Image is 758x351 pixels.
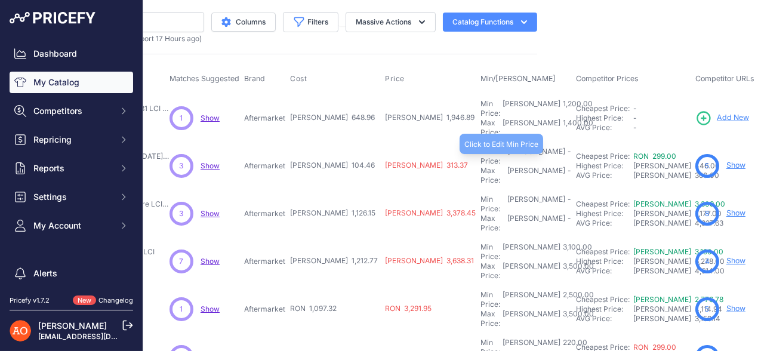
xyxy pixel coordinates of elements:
[10,129,133,150] button: Repricing
[98,296,133,304] a: Changelog
[695,74,754,83] span: Competitor URLs
[633,209,722,218] span: [PERSON_NAME] 7,177.00
[10,215,133,236] button: My Account
[705,256,710,267] span: 4
[726,304,745,313] a: Show
[576,314,633,324] div: AVG Price:
[560,309,594,328] div: 3,500.00
[480,195,505,214] div: Min Price:
[385,74,405,84] span: Price
[633,161,720,170] span: [PERSON_NAME] 446.00
[576,209,633,218] div: Highest Price:
[576,304,633,314] div: Highest Price:
[576,104,630,113] a: Cheapest Price:
[705,304,710,315] span: 5
[480,242,500,261] div: Min Price:
[633,152,676,161] a: RON 299.00
[346,12,436,32] button: Massive Actions
[33,191,112,203] span: Settings
[576,266,633,276] div: AVG Price:
[244,304,285,314] p: Aftermarket
[560,261,594,281] div: 3,500.00
[507,166,565,185] div: [PERSON_NAME]
[576,199,630,208] a: Cheapest Price:
[244,113,285,123] p: Aftermarket
[560,99,593,118] div: 1,200.00
[10,295,50,306] div: Pricefy v1.7.2
[507,147,565,166] div: [PERSON_NAME]
[503,99,560,118] div: [PERSON_NAME]
[290,74,309,84] button: Cost
[201,113,220,122] a: Show
[170,74,239,83] span: Matches Suggested
[507,195,565,214] div: [PERSON_NAME]
[633,171,691,180] div: [PERSON_NAME] 360.00
[633,199,725,208] a: [PERSON_NAME] 3,309.00
[211,13,276,32] button: Columns
[10,186,133,208] button: Settings
[244,74,265,83] span: Brand
[385,304,432,313] span: RON 3,291.95
[576,171,633,180] div: AVG Price:
[576,152,630,161] a: Cheapest Price:
[443,13,537,32] button: Catalog Functions
[560,118,593,137] div: 1,400.00
[503,118,560,137] div: [PERSON_NAME]
[180,256,184,267] span: 7
[10,100,133,122] button: Competitors
[565,214,571,233] div: -
[503,242,560,261] div: [PERSON_NAME]
[38,332,163,341] a: [EMAIL_ADDRESS][DOMAIN_NAME]
[385,256,474,265] span: [PERSON_NAME] 3,638.31
[633,257,725,266] span: [PERSON_NAME] 6,278.00
[10,43,133,64] a: Dashboard
[10,72,133,93] a: My Catalog
[576,161,633,171] div: Highest Price:
[244,161,285,171] p: Aftermarket
[385,113,474,122] span: [PERSON_NAME] 1,946.89
[201,304,220,313] a: Show
[480,309,500,328] div: Max Price:
[385,74,407,84] button: Price
[244,257,285,266] p: Aftermarket
[726,161,745,170] a: Show
[633,266,691,276] div: [PERSON_NAME] 4,614.00
[10,43,133,330] nav: Sidebar
[503,290,560,309] div: [PERSON_NAME]
[385,208,476,217] span: [PERSON_NAME] 3,378.45
[73,295,96,306] span: New
[201,209,220,218] a: Show
[180,161,184,171] span: 3
[565,195,571,214] div: -
[507,214,565,233] div: [PERSON_NAME]
[480,74,556,83] span: Min/[PERSON_NAME]
[480,118,500,137] div: Max Price:
[480,166,505,185] div: Max Price:
[633,314,691,324] div: [PERSON_NAME] 3,159.14
[290,74,307,84] span: Cost
[10,158,133,179] button: Reports
[290,161,375,170] span: [PERSON_NAME] 104.46
[10,12,95,24] img: Pricefy Logo
[201,257,220,266] a: Show
[385,161,468,170] span: [PERSON_NAME] 313.37
[290,113,375,122] span: [PERSON_NAME] 648.96
[38,321,107,331] a: [PERSON_NAME]
[576,123,633,133] div: AVG Price:
[290,208,375,217] span: [PERSON_NAME] 1,126.15
[560,290,594,309] div: 2,500.00
[290,256,378,265] span: [PERSON_NAME] 1,212.77
[503,309,560,328] div: [PERSON_NAME]
[290,304,337,313] span: RON 1,097.32
[633,295,723,304] a: [PERSON_NAME] 2,776.78
[576,218,633,228] div: AVG Price:
[33,162,112,174] span: Reports
[705,161,710,171] span: 5
[695,110,749,127] a: Add New
[244,209,285,218] p: Aftermarket
[633,247,723,256] a: [PERSON_NAME] 3,190.00
[576,257,633,266] div: Highest Price:
[633,304,722,313] span: [PERSON_NAME] 4,114.94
